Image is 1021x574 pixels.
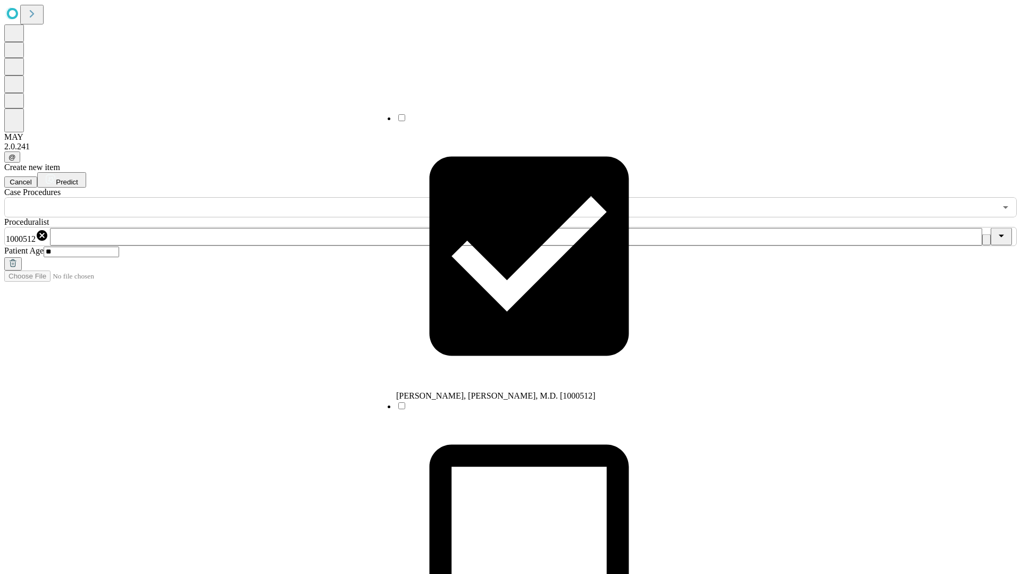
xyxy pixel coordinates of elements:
[4,176,37,188] button: Cancel
[56,178,78,186] span: Predict
[4,151,20,163] button: @
[6,234,36,243] span: 1000512
[396,391,596,400] span: [PERSON_NAME], [PERSON_NAME], M.D. [1000512]
[10,178,32,186] span: Cancel
[9,153,16,161] span: @
[37,172,86,188] button: Predict
[998,200,1013,215] button: Open
[4,188,61,197] span: Scheduled Procedure
[982,234,991,246] button: Clear
[991,228,1012,246] button: Close
[4,142,1017,151] div: 2.0.241
[4,163,60,172] span: Create new item
[4,246,44,255] span: Patient Age
[6,229,48,244] div: 1000512
[4,217,49,226] span: Proceduralist
[4,132,1017,142] div: MAY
